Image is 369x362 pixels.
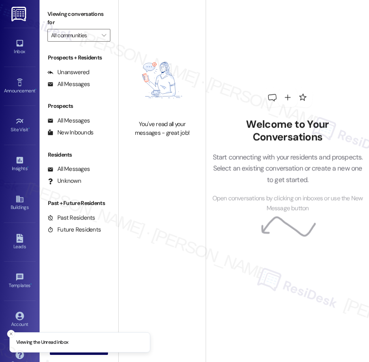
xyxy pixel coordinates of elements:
div: You've read all your messages - great job! [127,120,197,137]
div: Residents [40,151,118,159]
div: Future Residents [47,226,101,234]
button: Close toast [7,330,15,338]
div: All Messages [47,117,90,125]
a: Inbox [4,36,36,58]
span: • [35,87,36,92]
div: Past + Future Residents [40,199,118,207]
div: Past Residents [47,214,95,222]
span: Open conversations by clicking on inboxes or use the New Message button [212,194,363,213]
input: All communities [51,29,98,42]
a: Insights • [4,153,36,175]
span: • [30,282,32,287]
a: Site Visit • [4,115,36,136]
img: ResiDesk Logo [11,7,28,21]
img: empty-state [127,44,197,117]
a: Templates • [4,270,36,292]
p: Start connecting with your residents and prospects. Select an existing conversation or create a n... [212,151,363,185]
div: Unanswered [47,68,89,77]
span: • [27,165,28,170]
span: • [28,126,30,131]
label: Viewing conversations for [47,8,110,29]
h2: Welcome to Your Conversations [212,118,363,143]
a: Account [4,309,36,331]
a: Leads [4,232,36,253]
div: Unknown [47,177,81,185]
div: New Inbounds [47,128,93,137]
a: Buildings [4,192,36,214]
div: All Messages [47,165,90,173]
p: Viewing the Unread inbox [16,339,68,346]
div: All Messages [47,80,90,88]
div: Prospects + Residents [40,54,118,62]
i:  [102,32,106,38]
div: Prospects [40,102,118,110]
